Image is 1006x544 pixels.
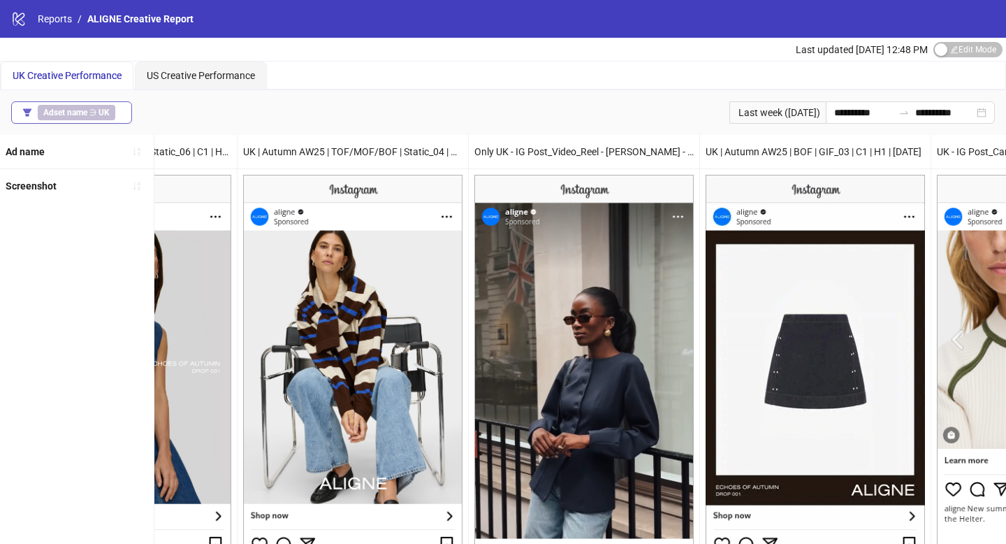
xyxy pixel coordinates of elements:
div: UK | Autumn AW25 | TOF/MOF/BOF | Static_04 | C1 | H1 | [DATE] [238,135,468,169]
span: sort-ascending [132,181,142,191]
span: filter [22,108,32,117]
span: to [898,107,910,118]
div: Last week ([DATE]) [729,101,826,124]
span: ALIGNE Creative Report [87,13,194,24]
a: Reports [35,11,75,27]
li: / [78,11,82,27]
b: Screenshot [6,180,57,192]
button: Adset name ∋ UK [11,101,132,124]
b: UK [99,108,110,117]
span: UK Creative Performance [13,70,122,81]
span: sort-ascending [132,147,142,157]
b: Ad name [6,146,45,157]
span: Last updated [DATE] 12:48 PM [796,44,928,55]
span: ∋ [38,105,115,120]
div: Only UK - IG Post_Video_Reel - [PERSON_NAME] - [DATE] [469,135,699,169]
b: Adset name [43,108,87,117]
span: swap-right [898,107,910,118]
span: US Creative Performance [147,70,255,81]
div: UK | Autumn AW25 | BOF | GIF_03 | C1 | H1 | [DATE] [700,135,931,169]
